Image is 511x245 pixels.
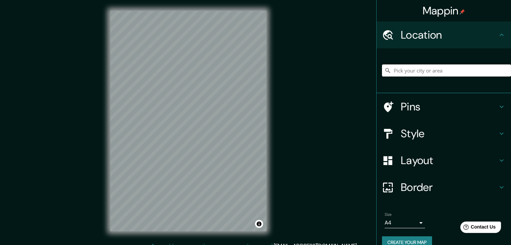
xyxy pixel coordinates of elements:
h4: Style [401,127,498,140]
label: Size [385,212,392,217]
h4: Pins [401,100,498,113]
div: A4 [385,217,425,228]
div: Pins [377,93,511,120]
canvas: Map [110,11,266,231]
h4: Mappin [423,4,465,17]
div: Border [377,174,511,201]
input: Pick your city or area [382,64,511,77]
iframe: Help widget launcher [451,219,504,238]
img: pin-icon.png [460,9,465,14]
h4: Layout [401,154,498,167]
div: Location [377,21,511,48]
div: Style [377,120,511,147]
div: Layout [377,147,511,174]
h4: Location [401,28,498,42]
button: Toggle attribution [255,220,263,228]
h4: Border [401,181,498,194]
